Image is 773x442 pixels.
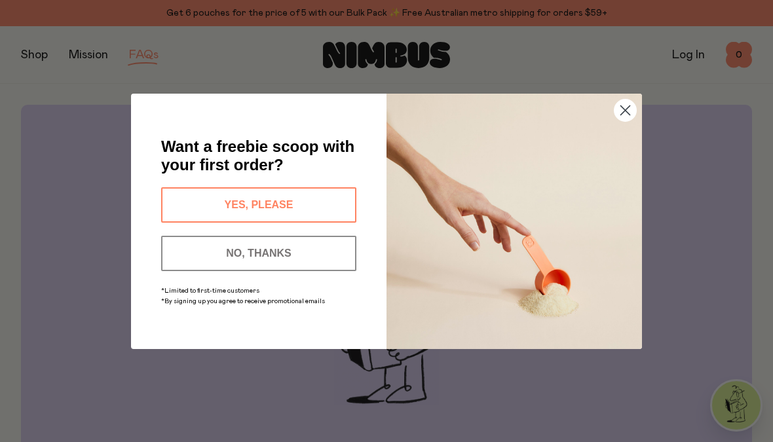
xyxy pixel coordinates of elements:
[387,94,642,349] img: c0d45117-8e62-4a02-9742-374a5db49d45.jpeg
[161,187,356,223] button: YES, PLEASE
[614,99,637,122] button: Close dialog
[161,138,354,174] span: Want a freebie scoop with your first order?
[161,298,325,304] span: *By signing up you agree to receive promotional emails
[161,287,259,294] span: *Limited to first-time customers
[161,236,356,271] button: NO, THANKS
